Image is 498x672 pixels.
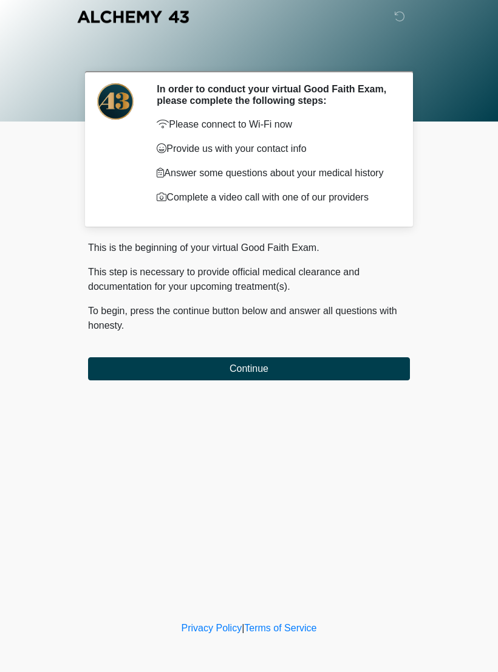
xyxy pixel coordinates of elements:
[76,9,190,24] img: Alchemy 43 Logo
[157,142,392,156] p: Provide us with your contact info
[97,83,134,120] img: Agent Avatar
[88,304,410,333] p: To begin, press the continue button below and answer all questions with honesty.
[182,623,242,633] a: Privacy Policy
[88,265,410,294] p: This step is necessary to provide official medical clearance and documentation for your upcoming ...
[88,241,410,255] p: This is the beginning of your virtual Good Faith Exam.
[79,44,419,66] h1: ‎ ‎ ‎ ‎
[242,623,244,633] a: |
[244,623,316,633] a: Terms of Service
[157,166,392,180] p: Answer some questions about your medical history
[157,83,392,106] h2: In order to conduct your virtual Good Faith Exam, please complete the following steps:
[88,357,410,380] button: Continue
[157,190,392,205] p: Complete a video call with one of our providers
[157,117,392,132] p: Please connect to Wi-Fi now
